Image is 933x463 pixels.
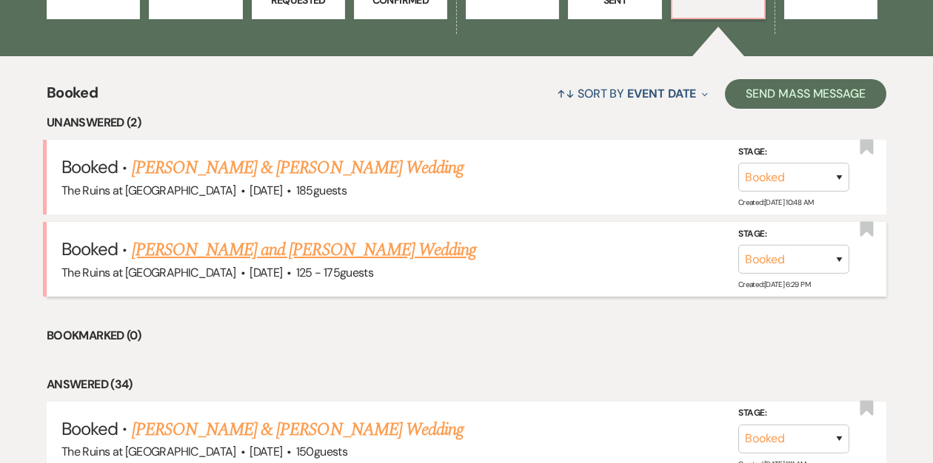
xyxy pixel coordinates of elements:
span: [DATE] [250,265,282,280]
span: 125 - 175 guests [296,265,373,280]
a: [PERSON_NAME] & [PERSON_NAME] Wedding [132,155,464,181]
span: Event Date [627,86,696,101]
span: [DATE] [250,444,282,459]
span: The Ruins at [GEOGRAPHIC_DATA] [61,444,236,459]
button: Sort By Event Date [551,74,714,113]
span: Booked [61,155,118,178]
li: Answered (34) [47,375,886,394]
span: Created: [DATE] 10:48 AM [738,197,813,207]
a: [PERSON_NAME] & [PERSON_NAME] Wedding [132,416,464,443]
span: 185 guests [296,183,347,198]
span: The Ruins at [GEOGRAPHIC_DATA] [61,265,236,280]
span: Booked [61,237,118,260]
span: Booked [61,417,118,440]
label: Stage: [738,226,849,243]
span: 150 guests [296,444,347,459]
li: Unanswered (2) [47,113,886,132]
li: Bookmarked (0) [47,326,886,345]
a: [PERSON_NAME] and [PERSON_NAME] Wedding [132,237,477,263]
span: ↑↓ [557,86,575,101]
span: [DATE] [250,183,282,198]
span: Booked [47,81,98,113]
button: Send Mass Message [725,79,886,109]
label: Stage: [738,405,849,422]
span: Created: [DATE] 6:29 PM [738,280,810,289]
span: The Ruins at [GEOGRAPHIC_DATA] [61,183,236,198]
label: Stage: [738,143,849,160]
